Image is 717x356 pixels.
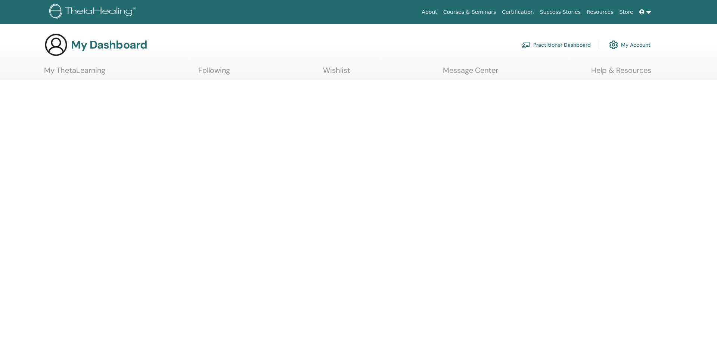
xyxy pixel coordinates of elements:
img: generic-user-icon.jpg [44,33,68,57]
a: Resources [584,5,617,19]
a: Store [617,5,636,19]
a: Help & Resources [591,66,651,80]
img: cog.svg [609,38,618,51]
a: My Account [609,37,651,53]
h3: My Dashboard [71,38,147,52]
img: logo.png [49,4,139,21]
a: Certification [499,5,537,19]
a: About [419,5,440,19]
a: Success Stories [537,5,584,19]
a: Message Center [443,66,498,80]
a: My ThetaLearning [44,66,105,80]
a: Following [198,66,230,80]
a: Courses & Seminars [440,5,499,19]
img: chalkboard-teacher.svg [521,41,530,48]
a: Wishlist [323,66,350,80]
a: Practitioner Dashboard [521,37,591,53]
